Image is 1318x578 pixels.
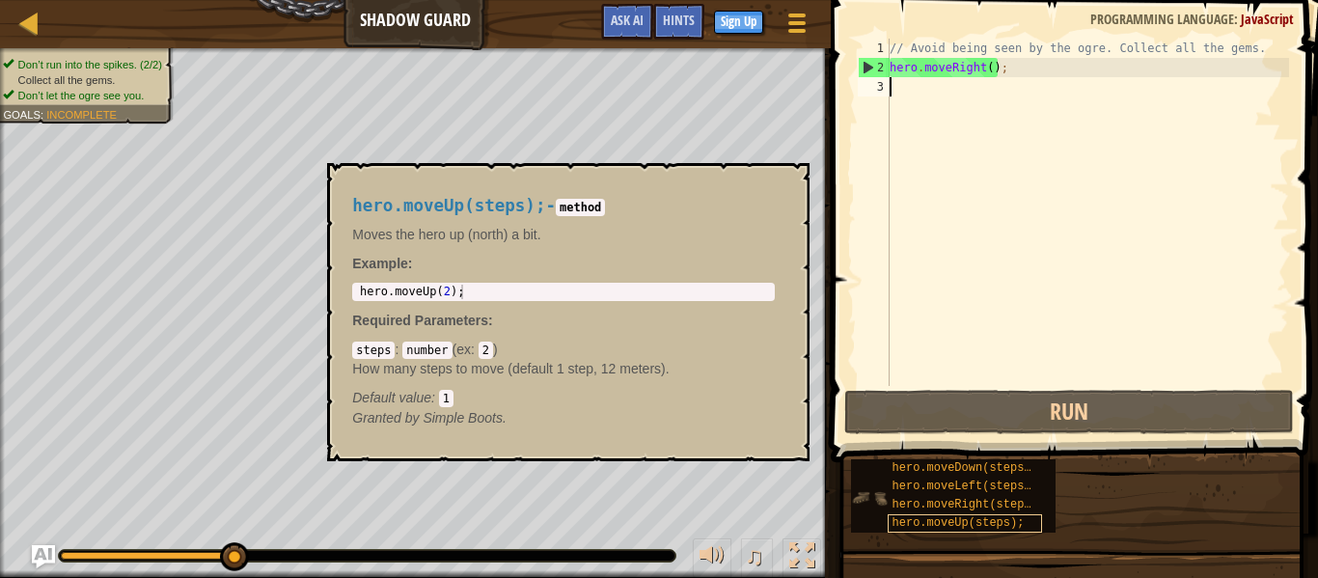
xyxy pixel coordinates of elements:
[352,313,488,328] span: Required Parameters
[352,410,507,426] em: Simple Boots.
[352,197,775,215] h4: -
[456,342,471,357] span: ex
[352,225,775,244] p: Moves the hero up (north) a bit.
[352,196,545,215] span: hero.moveUp(steps);
[402,342,452,359] code: number
[352,390,431,405] span: Default value
[471,342,479,357] span: :
[431,390,439,405] span: :
[352,256,412,271] strong: :
[488,313,493,328] span: :
[479,342,493,359] code: 2
[352,340,775,407] div: ( )
[352,359,775,378] p: How many steps to move (default 1 step, 12 meters).
[395,342,402,357] span: :
[439,390,453,407] code: 1
[352,256,408,271] span: Example
[352,410,423,426] span: Granted by
[352,342,395,359] code: steps
[556,199,605,216] code: method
